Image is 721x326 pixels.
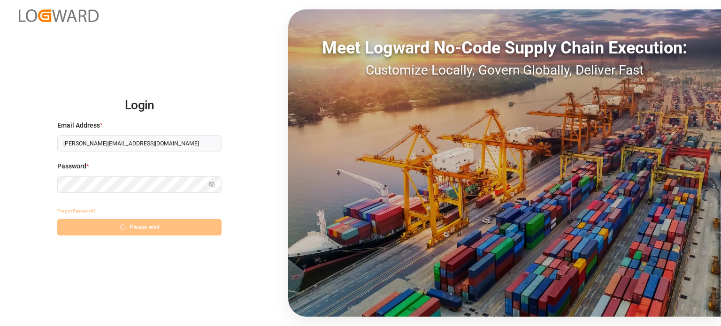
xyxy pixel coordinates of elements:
div: Customize Locally, Govern Globally, Deliver Fast [288,61,721,80]
div: Meet Logward No-Code Supply Chain Execution: [288,35,721,61]
span: Password [57,161,86,171]
h2: Login [57,91,222,121]
span: Email Address [57,121,100,130]
input: Enter your email [57,135,222,152]
img: Logward_new_orange.png [19,9,99,22]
